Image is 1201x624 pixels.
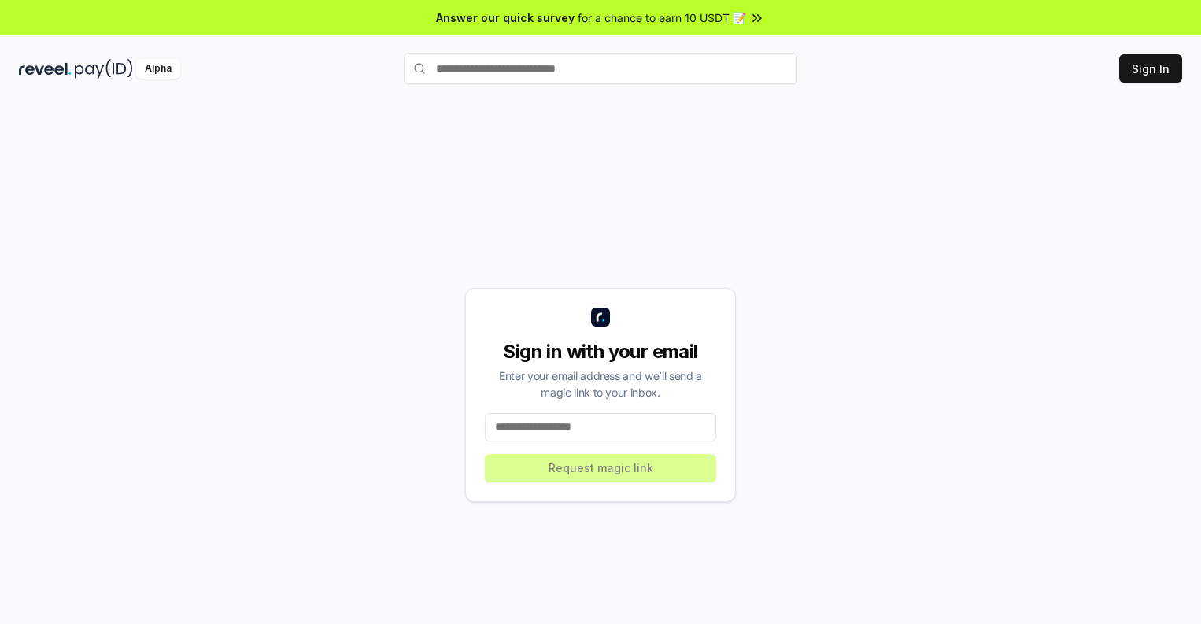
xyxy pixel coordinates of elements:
[485,339,716,364] div: Sign in with your email
[19,59,72,79] img: reveel_dark
[485,367,716,401] div: Enter your email address and we’ll send a magic link to your inbox.
[436,9,575,26] span: Answer our quick survey
[1119,54,1182,83] button: Sign In
[591,308,610,327] img: logo_small
[136,59,180,79] div: Alpha
[75,59,133,79] img: pay_id
[578,9,746,26] span: for a chance to earn 10 USDT 📝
